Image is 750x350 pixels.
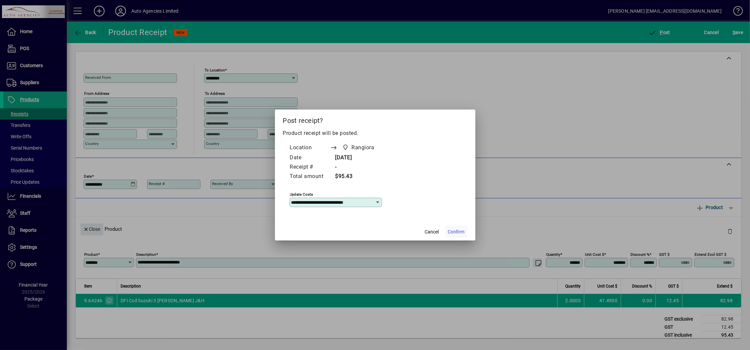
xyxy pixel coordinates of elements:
[330,153,387,163] td: [DATE]
[283,129,467,137] p: Product receipt will be posted.
[448,228,465,235] span: Confirm
[421,226,443,238] button: Cancel
[425,228,439,235] span: Cancel
[290,192,313,197] mat-label: Update costs
[352,144,374,152] span: Rangiora
[330,163,387,172] td: -
[341,143,377,152] span: Rangiora
[290,143,330,153] td: Location
[330,172,387,181] td: $95.43
[275,110,475,129] h2: Post receipt?
[290,163,330,172] td: Receipt #
[290,153,330,163] td: Date
[290,172,330,181] td: Total amount
[445,226,467,238] button: Confirm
